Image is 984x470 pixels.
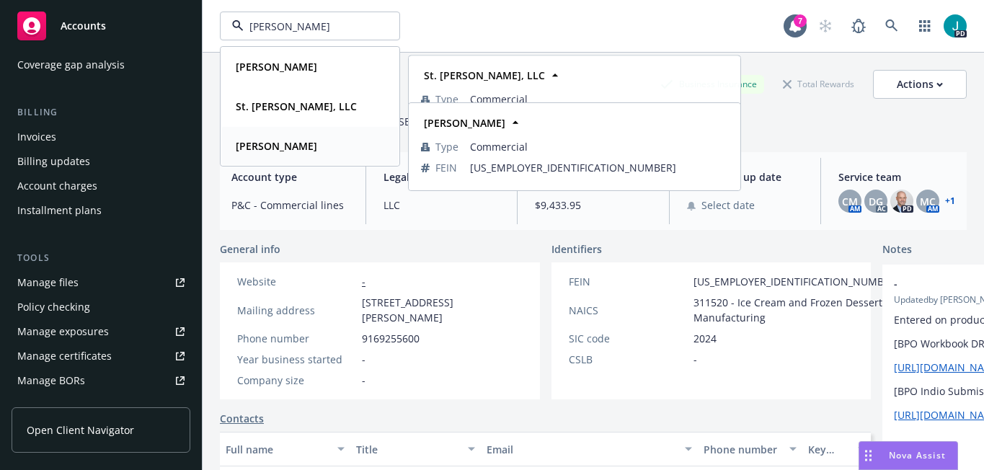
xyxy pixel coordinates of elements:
img: photo [944,14,967,37]
div: NAICS [569,303,688,318]
button: Phone number [698,432,802,466]
a: Switch app [910,12,939,40]
div: Full name [226,442,329,457]
span: - [693,352,697,367]
div: Billing updates [17,150,90,173]
div: Total Rewards [776,75,861,93]
div: Installment plans [17,199,102,222]
span: Legal entity type [384,169,500,185]
span: 9169255600 [362,331,420,346]
a: Search [877,12,906,40]
span: Select date [701,198,755,213]
a: Manage certificates [12,345,190,368]
div: Phone number [704,442,781,457]
input: Filter by keyword [244,19,371,34]
div: Policy checking [17,296,90,319]
span: Accounts [61,20,106,32]
span: [STREET_ADDRESS][PERSON_NAME] [362,295,523,325]
strong: [PERSON_NAME] [236,60,317,74]
div: 7 [794,14,807,27]
strong: St. [PERSON_NAME], LLC [236,99,357,113]
div: Mailing address [237,303,356,318]
div: Manage files [17,271,79,294]
span: Identifiers [551,241,602,257]
a: Contacts [220,411,264,426]
span: CM [842,194,858,209]
span: Notes [882,241,912,259]
span: Nova Assist [889,449,946,461]
a: Policy checking [12,296,190,319]
a: Account charges [12,174,190,198]
span: Service team [838,169,955,185]
span: [US_EMPLOYER_IDENTIFICATION_NUMBER] [470,160,728,175]
a: Installment plans [12,199,190,222]
a: Manage exposures [12,320,190,343]
span: P&C - Commercial lines [231,198,348,213]
a: - [362,275,365,288]
div: Manage BORs [17,369,85,392]
strong: [PERSON_NAME] [424,116,505,130]
span: Account type [231,169,348,185]
button: Key contact [802,432,871,466]
span: 2024 [693,331,717,346]
div: Key contact [808,442,849,457]
span: Commercial [470,92,728,107]
a: +1 [945,197,955,205]
div: Coverage gap analysis [17,53,125,76]
span: FEIN [435,160,457,175]
span: - [362,373,365,388]
span: LLC [384,198,500,213]
div: Invoices [17,125,56,148]
div: Phone number [237,331,356,346]
div: Account charges [17,174,97,198]
div: Website [237,274,356,289]
span: 311520 - Ice Cream and Frozen Dessert Manufacturing [693,295,900,325]
span: Open Client Navigator [27,422,134,438]
span: DG [869,194,883,209]
div: SIC code [569,331,688,346]
span: MC [920,194,936,209]
div: Drag to move [859,442,877,469]
a: Accounts [12,6,190,46]
span: $9,433.95 [535,198,652,213]
a: Start snowing [811,12,840,40]
a: Summary of insurance [12,394,190,417]
span: Type [435,92,458,107]
div: Billing [12,105,190,120]
span: General info [220,241,280,257]
div: Title [356,442,459,457]
div: Manage exposures [17,320,109,343]
a: Report a Bug [844,12,873,40]
strong: [PERSON_NAME] [236,139,317,153]
div: Actions [897,71,943,98]
div: Manage certificates [17,345,112,368]
div: CSLB [569,352,688,367]
div: Year business started [237,352,356,367]
a: Manage files [12,271,190,294]
span: [US_EMPLOYER_IDENTIFICATION_NUMBER] [693,274,900,289]
span: - [362,352,365,367]
button: Nova Assist [859,441,958,470]
div: Tools [12,251,190,265]
button: Email [481,432,698,466]
a: Manage BORs [12,369,190,392]
a: Billing updates [12,150,190,173]
span: Type [435,139,458,154]
button: Full name [220,432,350,466]
span: Commercial [470,139,728,154]
div: Company size [237,373,356,388]
div: Summary of insurance [17,394,127,417]
strong: St. [PERSON_NAME], LLC [424,68,545,82]
img: photo [890,190,913,213]
div: FEIN [569,274,688,289]
button: Title [350,432,481,466]
button: Actions [873,70,967,99]
a: Invoices [12,125,190,148]
div: Email [487,442,676,457]
span: P&C follow up date [687,169,804,185]
a: Coverage gap analysis [12,53,190,76]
